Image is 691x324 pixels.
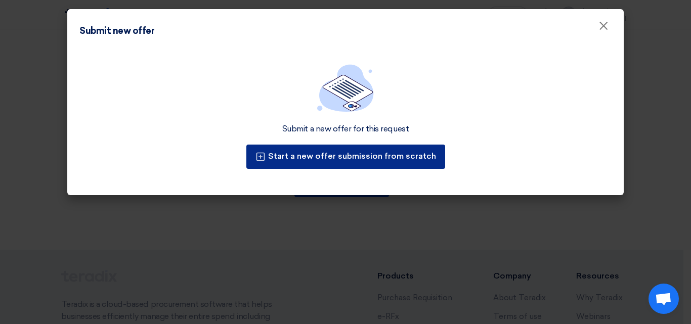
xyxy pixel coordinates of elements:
div: Open chat [649,284,679,314]
img: empty_state_list.svg [317,64,374,112]
div: Submit new offer [79,24,154,38]
span: × [598,18,609,38]
button: Close [590,16,617,36]
button: Start a new offer submission from scratch [246,145,445,169]
div: Submit a new offer for this request [282,124,409,134]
